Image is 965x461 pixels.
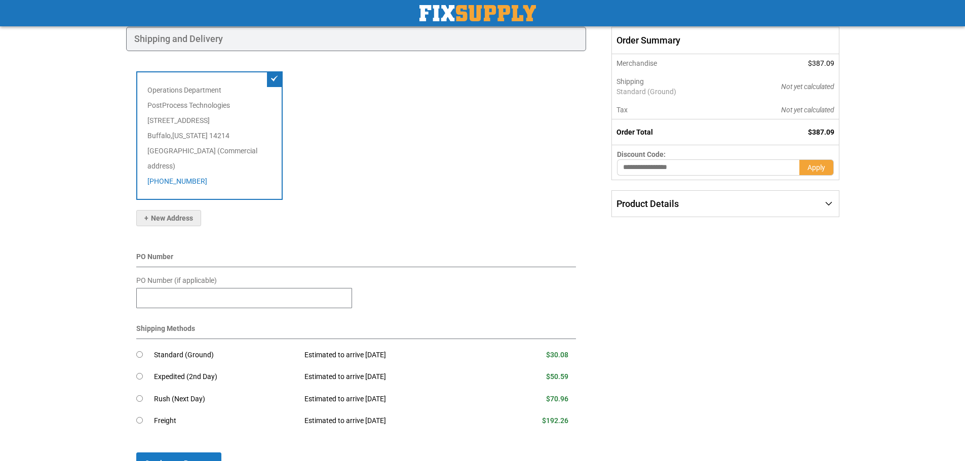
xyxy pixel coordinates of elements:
[172,132,208,140] span: [US_STATE]
[611,27,839,54] span: Order Summary
[808,59,834,67] span: $387.09
[144,214,193,222] span: New Address
[136,210,201,226] button: New Address
[297,388,492,410] td: Estimated to arrive [DATE]
[617,150,666,158] span: Discount Code:
[781,106,834,114] span: Not yet calculated
[297,344,492,366] td: Estimated to arrive [DATE]
[799,159,834,176] button: Apply
[616,128,653,136] strong: Order Total
[154,344,297,366] td: Standard (Ground)
[154,366,297,388] td: Expedited (2nd Day)
[126,27,587,51] div: Shipping and Delivery
[136,276,217,284] span: PO Number (if applicable)
[297,410,492,432] td: Estimated to arrive [DATE]
[154,388,297,410] td: Rush (Next Day)
[419,5,536,21] img: Fix Industrial Supply
[808,128,834,136] span: $387.09
[616,87,726,97] span: Standard (Ground)
[612,54,731,72] th: Merchandise
[297,366,492,388] td: Estimated to arrive [DATE]
[546,372,568,381] span: $50.59
[136,323,576,339] div: Shipping Methods
[154,410,297,432] td: Freight
[546,395,568,403] span: $70.96
[781,82,834,91] span: Not yet calculated
[616,198,679,209] span: Product Details
[546,351,568,359] span: $30.08
[419,5,536,21] a: store logo
[542,416,568,425] span: $192.26
[136,252,576,267] div: PO Number
[616,77,644,86] span: Shipping
[612,101,731,119] th: Tax
[807,163,825,172] span: Apply
[136,71,283,200] div: Operations Department PostProcess Technologies [STREET_ADDRESS] Buffalo , 14214 [GEOGRAPHIC_DATA]...
[147,177,207,185] a: [PHONE_NUMBER]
